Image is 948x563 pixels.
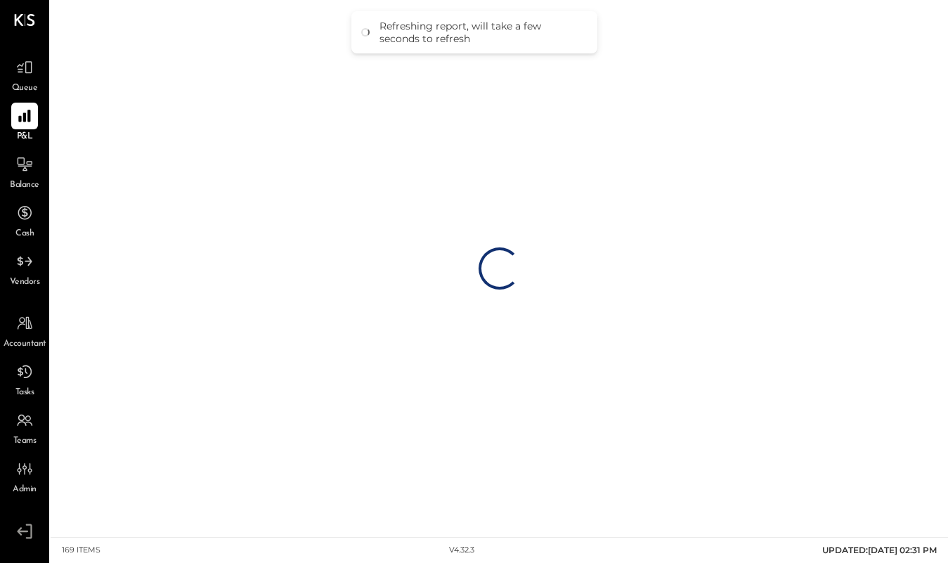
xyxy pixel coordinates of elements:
span: Cash [15,228,34,240]
span: Accountant [4,338,46,351]
a: Tasks [1,358,48,399]
a: Teams [1,407,48,448]
div: Refreshing report, will take a few seconds to refresh [379,20,583,45]
span: P&L [17,131,33,143]
a: Vendors [1,248,48,289]
span: Queue [12,82,38,95]
a: Accountant [1,310,48,351]
a: Balance [1,151,48,192]
span: Balance [10,179,39,192]
span: Admin [13,484,37,496]
span: UPDATED: [DATE] 02:31 PM [822,545,937,555]
a: P&L [1,103,48,143]
div: 169 items [62,545,100,556]
a: Admin [1,455,48,496]
div: v 4.32.3 [449,545,474,556]
span: Vendors [10,276,40,289]
a: Queue [1,54,48,95]
a: Cash [1,200,48,240]
span: Teams [13,435,37,448]
span: Tasks [15,387,34,399]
